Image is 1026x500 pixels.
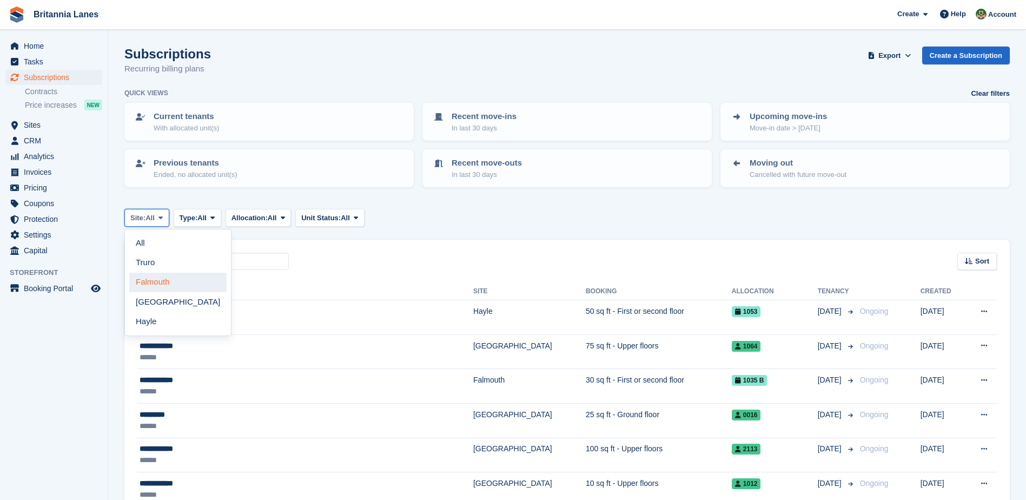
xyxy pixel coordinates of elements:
p: In last 30 days [452,169,522,180]
th: Tenancy [818,283,856,300]
span: Ongoing [860,444,889,453]
span: 1035 B [732,375,767,386]
td: 75 sq ft - Upper floors [586,334,732,369]
button: Allocation: All [226,209,292,227]
span: Allocation: [231,213,268,223]
span: Settings [24,227,89,242]
a: menu [5,281,102,296]
span: 1064 [732,341,761,352]
p: Previous tenants [154,157,237,169]
span: Ongoing [860,410,889,419]
span: All [268,213,277,223]
a: Recent move-outs In last 30 days [423,150,711,186]
p: Moving out [750,157,846,169]
span: Subscriptions [24,70,89,85]
a: Moving out Cancelled with future move-out [721,150,1009,186]
a: Upcoming move-ins Move-in date > [DATE] [721,104,1009,140]
td: [DATE] [921,369,965,404]
p: Recent move-outs [452,157,522,169]
h6: Quick views [124,88,168,98]
span: Pricing [24,180,89,195]
span: Account [988,9,1016,20]
span: [DATE] [818,340,844,352]
td: [DATE] [921,403,965,438]
a: Truro [129,253,227,273]
a: menu [5,149,102,164]
a: menu [5,70,102,85]
span: Export [878,50,901,61]
span: All [145,213,155,223]
a: menu [5,117,102,133]
p: Upcoming move-ins [750,110,827,123]
a: menu [5,243,102,258]
a: menu [5,38,102,54]
td: 100 sq ft - Upper floors [586,438,732,472]
td: [GEOGRAPHIC_DATA] [473,438,586,472]
span: Home [24,38,89,54]
span: 1012 [732,478,761,489]
span: Site: [130,213,145,223]
th: Site [473,283,586,300]
td: [DATE] [921,438,965,472]
span: Type: [180,213,198,223]
span: Sort [975,256,989,267]
span: Capital [24,243,89,258]
a: Contracts [25,87,102,97]
span: 2113 [732,444,761,455]
span: Create [897,9,919,19]
span: Analytics [24,149,89,164]
span: Tasks [24,54,89,69]
a: menu [5,180,102,195]
span: Invoices [24,165,89,180]
h1: Subscriptions [124,47,211,61]
th: Customer [137,283,473,300]
span: [DATE] [818,409,844,420]
a: menu [5,212,102,227]
a: Recent move-ins In last 30 days [423,104,711,140]
span: [DATE] [818,306,844,317]
p: Move-in date > [DATE] [750,123,827,134]
img: stora-icon-8386f47178a22dfd0bd8f6a31ec36ba5ce8667c1dd55bd0f319d3a0aa187defe.svg [9,6,25,23]
a: menu [5,54,102,69]
th: Created [921,283,965,300]
a: Hayle [129,312,227,331]
div: NEW [84,100,102,110]
p: Recent move-ins [452,110,517,123]
span: Ongoing [860,341,889,350]
span: Storefront [10,267,108,278]
p: With allocated unit(s) [154,123,219,134]
img: Sam Wooldridge [976,9,987,19]
td: Falmouth [473,369,586,404]
td: Hayle [473,300,586,335]
button: Unit Status: All [295,209,364,227]
a: Britannia Lanes [29,5,103,23]
p: Recurring billing plans [124,63,211,75]
a: menu [5,165,102,180]
span: 1053 [732,306,761,317]
a: Falmouth [129,273,227,292]
span: Help [951,9,966,19]
span: Protection [24,212,89,227]
td: [DATE] [921,334,965,369]
button: Type: All [174,209,221,227]
td: [DATE] [921,300,965,335]
a: All [129,234,227,253]
span: [DATE] [818,478,844,489]
span: Coupons [24,196,89,211]
p: Cancelled with future move-out [750,169,846,180]
span: [DATE] [818,374,844,386]
span: All [197,213,207,223]
td: 30 sq ft - First or second floor [586,369,732,404]
td: 50 sq ft - First or second floor [586,300,732,335]
td: [GEOGRAPHIC_DATA] [473,334,586,369]
span: Price increases [25,100,77,110]
th: Allocation [732,283,818,300]
span: Booking Portal [24,281,89,296]
th: Booking [586,283,732,300]
a: Create a Subscription [922,47,1010,64]
span: 0016 [732,410,761,420]
td: [GEOGRAPHIC_DATA] [473,403,586,438]
span: All [341,213,350,223]
span: CRM [24,133,89,148]
span: Sites [24,117,89,133]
